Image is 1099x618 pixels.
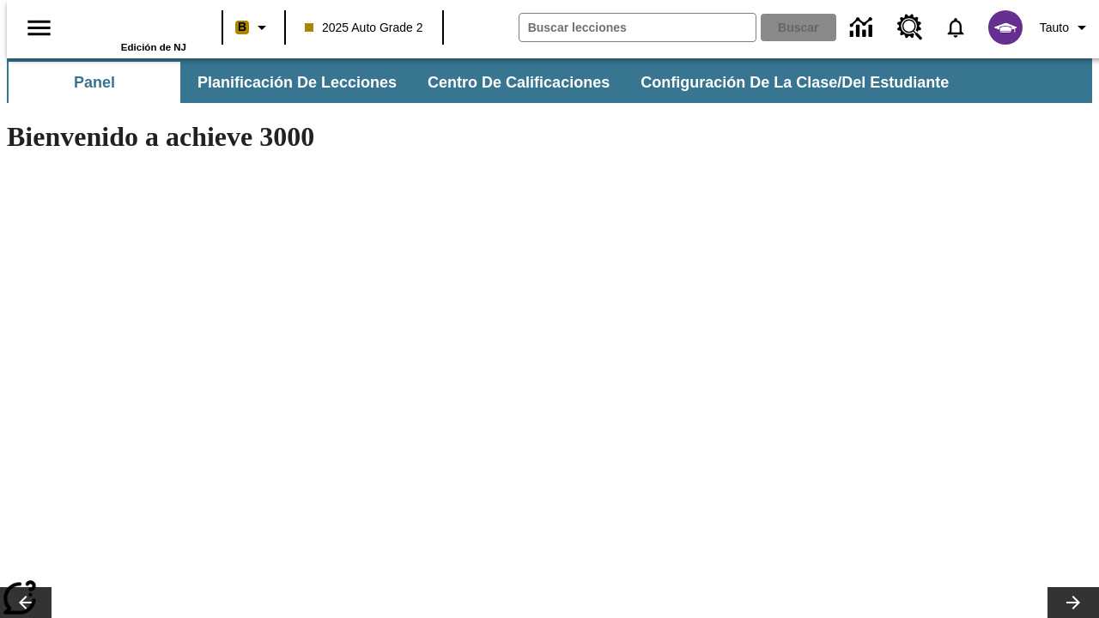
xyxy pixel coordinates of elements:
span: Panel [74,73,115,93]
button: Panel [9,62,180,103]
span: Planificación de lecciones [197,73,397,93]
a: Centro de recursos, Se abrirá en una pestaña nueva. [887,4,933,51]
button: Configuración de la clase/del estudiante [627,62,962,103]
button: Carrusel de lecciones, seguir [1047,587,1099,618]
div: Portada [75,6,186,52]
button: Planificación de lecciones [184,62,410,103]
span: 2025 Auto Grade 2 [305,19,423,37]
button: Escoja un nuevo avatar [978,5,1033,50]
h1: Bienvenido a achieve 3000 [7,121,749,153]
input: Buscar campo [519,14,756,41]
span: Tauto [1040,19,1069,37]
a: Centro de información [840,4,887,51]
a: Portada [75,8,186,42]
button: Centro de calificaciones [414,62,623,103]
span: Centro de calificaciones [428,73,610,93]
button: Perfil/Configuración [1033,12,1099,43]
img: avatar image [988,10,1023,45]
div: Subbarra de navegación [7,58,1092,103]
button: Abrir el menú lateral [14,3,64,53]
button: Boost El color de la clase es anaranjado claro. Cambiar el color de la clase. [228,12,279,43]
span: Edición de NJ [121,42,186,52]
span: B [238,16,246,38]
a: Notificaciones [933,5,978,50]
div: Subbarra de navegación [7,62,964,103]
span: Configuración de la clase/del estudiante [641,73,949,93]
